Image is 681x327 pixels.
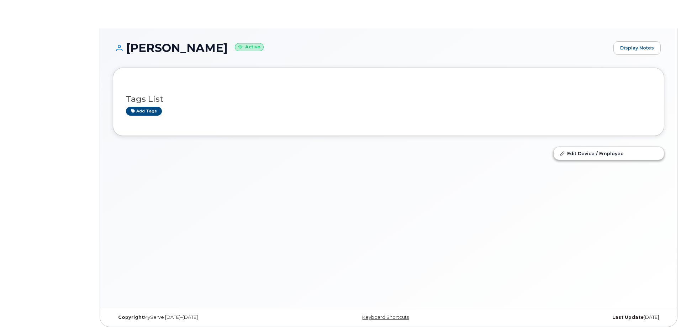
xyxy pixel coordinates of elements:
strong: Last Update [612,315,644,320]
small: Active [235,43,264,51]
h1: [PERSON_NAME] [113,42,610,54]
strong: Copyright [118,315,144,320]
h3: Tags List [126,95,651,104]
a: Add tags [126,107,162,116]
a: Keyboard Shortcuts [362,315,409,320]
div: MyServe [DATE]–[DATE] [113,315,297,320]
a: Edit Device / Employee [554,147,664,160]
a: Display Notes [613,41,661,55]
div: [DATE] [480,315,664,320]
